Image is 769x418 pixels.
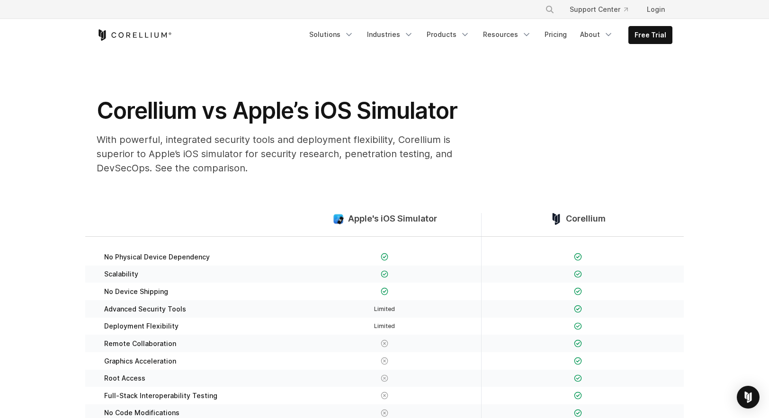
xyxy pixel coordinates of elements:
a: Resources [477,26,537,43]
div: Open Intercom Messenger [737,386,760,409]
p: With powerful, integrated security tools and deployment flexibility, Corellium is superior to App... [97,133,475,175]
span: Scalability [104,270,138,278]
a: Support Center [562,1,635,18]
img: X [381,374,389,382]
a: Login [639,1,672,18]
img: Checkmark [574,305,582,313]
img: Checkmark [381,270,389,278]
img: Checkmark [574,391,582,400]
a: Corellium Home [97,29,172,41]
img: Checkmark [574,357,582,365]
span: No Physical Device Dependency [104,253,210,261]
span: No Code Modifications [104,409,179,417]
span: Graphics Acceleration [104,357,176,365]
div: Navigation Menu [534,1,672,18]
a: About [574,26,619,43]
img: Checkmark [574,287,582,295]
a: Pricing [539,26,572,43]
span: Remote Collaboration [104,339,176,348]
div: Navigation Menu [304,26,672,44]
img: X [381,357,389,365]
img: Checkmark [574,270,582,278]
span: Deployment Flexibility [104,322,179,330]
img: Checkmark [381,253,389,261]
img: X [381,391,389,400]
button: Search [541,1,558,18]
img: Checkmark [574,374,582,382]
img: X [381,339,389,347]
img: X [381,409,389,417]
span: Full-Stack Interoperability Testing [104,391,217,400]
a: Solutions [304,26,359,43]
img: Checkmark [574,322,582,330]
img: Checkmark [574,339,582,347]
img: Checkmark [574,409,582,417]
a: Products [421,26,475,43]
span: Apple's iOS Simulator [348,213,437,224]
span: Root Access [104,374,145,382]
span: No Device Shipping [104,287,168,296]
span: Limited [374,322,395,329]
span: Limited [374,305,395,312]
span: Advanced Security Tools [104,305,186,313]
img: Checkmark [381,287,389,295]
a: Free Trial [629,27,672,44]
img: compare_ios-simulator--large [332,213,344,225]
a: Industries [361,26,419,43]
h1: Corellium vs Apple’s iOS Simulator [97,97,475,125]
img: Checkmark [574,253,582,261]
span: Corellium [566,213,606,224]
